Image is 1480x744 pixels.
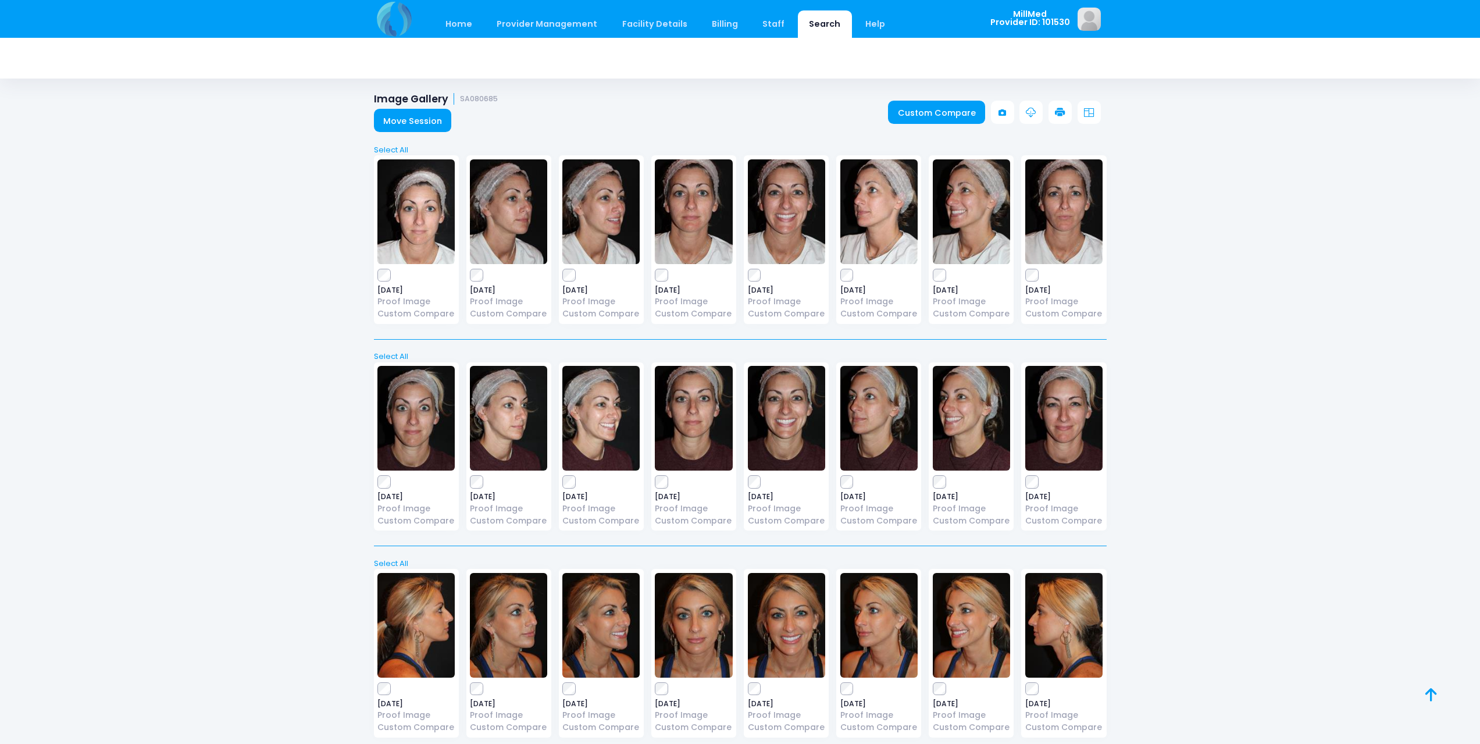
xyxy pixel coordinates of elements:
[840,493,918,500] span: [DATE]
[748,573,825,678] img: image
[748,503,825,515] a: Proof Image
[377,503,455,515] a: Proof Image
[888,101,985,124] a: Custom Compare
[840,503,918,515] a: Proof Image
[655,366,732,471] img: image
[933,308,1010,320] a: Custom Compare
[470,308,547,320] a: Custom Compare
[748,709,825,721] a: Proof Image
[840,296,918,308] a: Proof Image
[370,144,1110,156] a: Select All
[700,10,749,38] a: Billing
[655,721,732,734] a: Custom Compare
[377,159,455,264] img: image
[374,93,498,105] h1: Image Gallery
[470,366,547,471] img: image
[748,721,825,734] a: Custom Compare
[798,10,852,38] a: Search
[933,503,1010,515] a: Proof Image
[655,709,732,721] a: Proof Image
[655,159,732,264] img: image
[377,366,455,471] img: image
[990,10,1070,27] span: MillMed Provider ID: 101530
[1025,721,1103,734] a: Custom Compare
[377,296,455,308] a: Proof Image
[840,515,918,527] a: Custom Compare
[470,287,547,294] span: [DATE]
[840,721,918,734] a: Custom Compare
[655,515,732,527] a: Custom Compare
[611,10,698,38] a: Facility Details
[377,287,455,294] span: [DATE]
[751,10,796,38] a: Staff
[748,287,825,294] span: [DATE]
[377,308,455,320] a: Custom Compare
[840,159,918,264] img: image
[655,493,732,500] span: [DATE]
[1025,366,1103,471] img: image
[840,308,918,320] a: Custom Compare
[1025,700,1103,707] span: [DATE]
[562,366,640,471] img: image
[470,493,547,500] span: [DATE]
[655,503,732,515] a: Proof Image
[470,700,547,707] span: [DATE]
[470,721,547,734] a: Custom Compare
[655,573,732,678] img: image
[1025,287,1103,294] span: [DATE]
[748,159,825,264] img: image
[562,709,640,721] a: Proof Image
[434,10,484,38] a: Home
[748,493,825,500] span: [DATE]
[748,700,825,707] span: [DATE]
[748,308,825,320] a: Custom Compare
[562,721,640,734] a: Custom Compare
[486,10,609,38] a: Provider Management
[840,573,918,678] img: image
[933,515,1010,527] a: Custom Compare
[933,721,1010,734] a: Custom Compare
[748,366,825,471] img: image
[1025,515,1103,527] a: Custom Compare
[1025,573,1103,678] img: image
[748,515,825,527] a: Custom Compare
[562,700,640,707] span: [DATE]
[562,573,640,678] img: image
[460,95,498,104] small: SA080685
[377,700,455,707] span: [DATE]
[370,351,1110,362] a: Select All
[470,573,547,678] img: image
[933,493,1010,500] span: [DATE]
[470,709,547,721] a: Proof Image
[377,493,455,500] span: [DATE]
[470,296,547,308] a: Proof Image
[933,159,1010,264] img: image
[1025,709,1103,721] a: Proof Image
[655,287,732,294] span: [DATE]
[1025,308,1103,320] a: Custom Compare
[933,709,1010,721] a: Proof Image
[562,493,640,500] span: [DATE]
[655,296,732,308] a: Proof Image
[933,296,1010,308] a: Proof Image
[1025,503,1103,515] a: Proof Image
[840,366,918,471] img: image
[933,573,1010,678] img: image
[370,558,1110,569] a: Select All
[377,721,455,734] a: Custom Compare
[562,287,640,294] span: [DATE]
[933,366,1010,471] img: image
[470,159,547,264] img: image
[1025,493,1103,500] span: [DATE]
[562,503,640,515] a: Proof Image
[470,503,547,515] a: Proof Image
[840,287,918,294] span: [DATE]
[562,159,640,264] img: image
[655,308,732,320] a: Custom Compare
[1025,159,1103,264] img: image
[377,573,455,678] img: image
[1025,296,1103,308] a: Proof Image
[377,515,455,527] a: Custom Compare
[933,700,1010,707] span: [DATE]
[655,700,732,707] span: [DATE]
